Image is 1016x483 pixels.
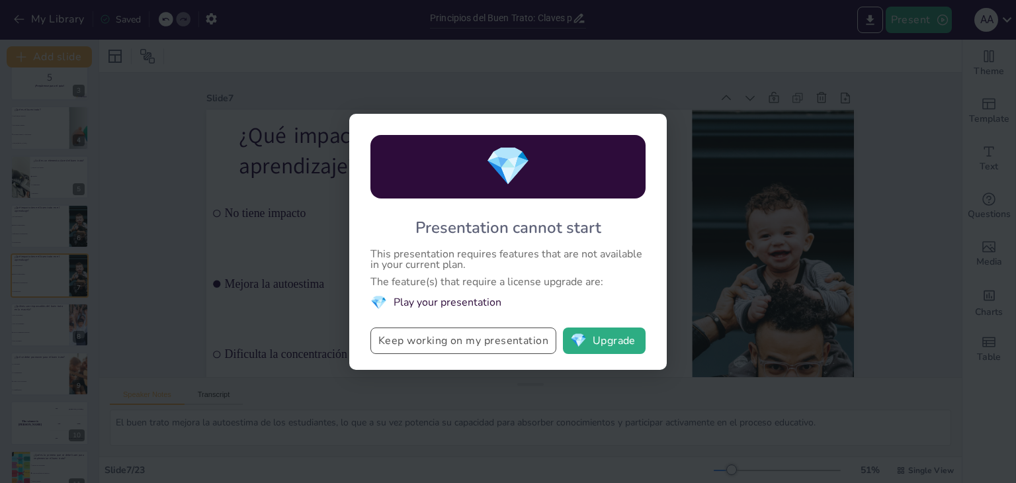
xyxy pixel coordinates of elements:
[415,217,601,238] div: Presentation cannot start
[370,294,387,312] span: diamond
[370,277,646,287] div: The feature(s) that require a license upgrade are:
[485,141,531,192] span: diamond
[563,328,646,354] button: diamondUpgrade
[370,294,646,312] li: Play your presentation
[370,249,646,270] div: This presentation requires features that are not available in your current plan.
[370,328,556,354] button: Keep working on my presentation
[570,334,587,347] span: diamond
